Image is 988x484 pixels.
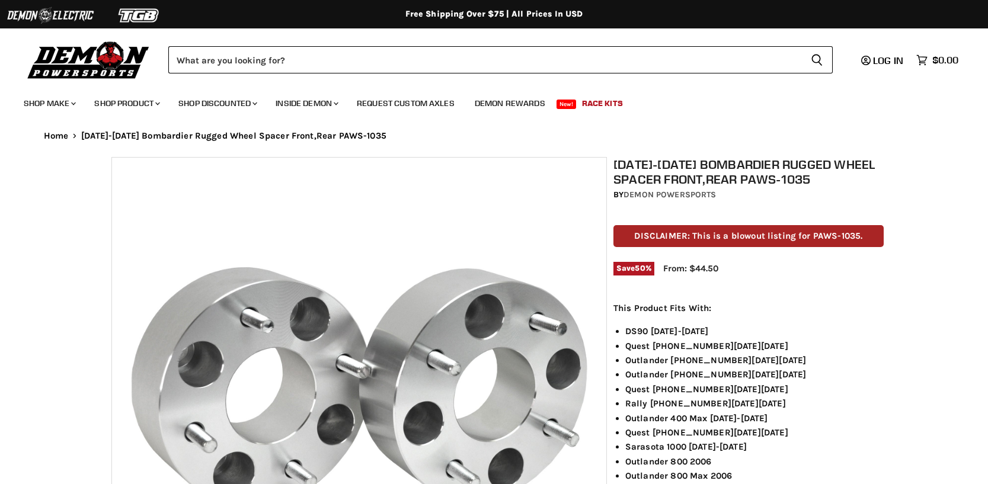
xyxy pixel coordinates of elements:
[85,91,167,116] a: Shop Product
[625,425,884,440] li: Quest [PHONE_NUMBER][DATE][DATE]
[15,86,955,116] ul: Main menu
[625,411,884,425] li: Outlander 400 Max [DATE]-[DATE]
[625,396,884,411] li: Rally [PHONE_NUMBER][DATE][DATE]
[625,324,884,338] li: DS90 [DATE]-[DATE]
[625,353,884,367] li: Outlander [PHONE_NUMBER][DATE][DATE]
[15,91,83,116] a: Shop Make
[557,100,577,109] span: New!
[168,46,833,73] form: Product
[613,157,884,187] h1: [DATE]-[DATE] Bombardier Rugged Wheel Spacer Front,Rear PAWS-1035
[573,91,632,116] a: Race Kits
[24,39,154,81] img: Demon Powersports
[625,339,884,353] li: Quest [PHONE_NUMBER][DATE][DATE]
[168,46,801,73] input: Search
[801,46,833,73] button: Search
[932,55,958,66] span: $0.00
[625,469,884,483] li: Outlander 800 Max 2006
[625,382,884,396] li: Quest [PHONE_NUMBER][DATE][DATE]
[635,264,645,273] span: 50
[20,9,968,20] div: Free Shipping Over $75 | All Prices In USD
[95,4,184,27] img: TGB Logo 2
[613,225,884,247] p: DISCLAIMER: This is a blowout listing for PAWS-1035.
[613,301,884,315] p: This Product Fits With:
[624,190,716,200] a: Demon Powersports
[856,55,910,66] a: Log in
[625,440,884,454] li: Sarasota 1000 [DATE]-[DATE]
[170,91,264,116] a: Shop Discounted
[81,131,386,141] span: [DATE]-[DATE] Bombardier Rugged Wheel Spacer Front,Rear PAWS-1035
[625,454,884,469] li: Outlander 800 2006
[873,55,903,66] span: Log in
[6,4,95,27] img: Demon Electric Logo 2
[267,91,346,116] a: Inside Demon
[44,131,69,141] a: Home
[613,262,654,275] span: Save %
[466,91,554,116] a: Demon Rewards
[20,131,968,141] nav: Breadcrumbs
[613,188,884,201] div: by
[625,367,884,382] li: Outlander [PHONE_NUMBER][DATE][DATE]
[663,263,718,274] span: From: $44.50
[348,91,463,116] a: Request Custom Axles
[910,52,964,69] a: $0.00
